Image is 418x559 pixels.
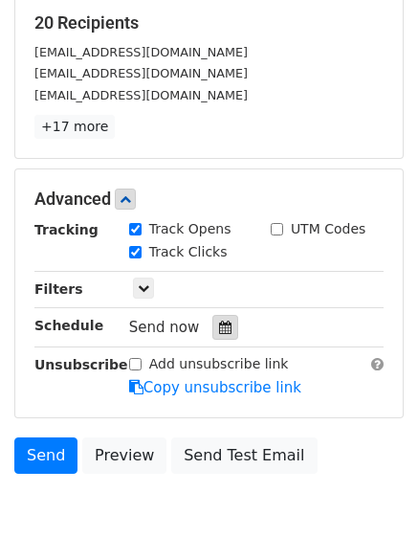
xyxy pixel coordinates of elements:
small: [EMAIL_ADDRESS][DOMAIN_NAME] [34,66,248,80]
small: [EMAIL_ADDRESS][DOMAIN_NAME] [34,88,248,102]
strong: Filters [34,281,83,297]
a: Copy unsubscribe link [129,379,301,396]
strong: Schedule [34,318,103,333]
a: Send Test Email [171,437,317,474]
strong: Tracking [34,222,99,237]
small: [EMAIL_ADDRESS][DOMAIN_NAME] [34,45,248,59]
label: UTM Codes [291,219,365,239]
label: Add unsubscribe link [149,354,289,374]
a: Send [14,437,77,474]
h5: Advanced [34,189,384,210]
h5: 20 Recipients [34,12,384,34]
label: Track Clicks [149,242,228,262]
iframe: Chat Widget [322,467,418,559]
strong: Unsubscribe [34,357,128,372]
a: +17 more [34,115,115,139]
a: Preview [82,437,166,474]
span: Send now [129,319,200,336]
label: Track Opens [149,219,231,239]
